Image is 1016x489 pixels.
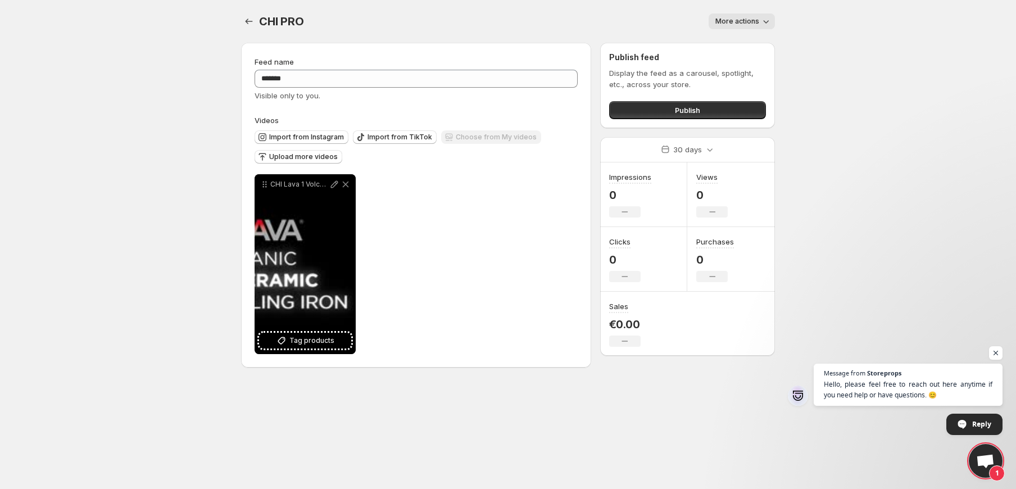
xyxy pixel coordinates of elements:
span: Import from TikTok [368,133,432,142]
p: CHI Lava 1 Volcanic Lava Ceramic Hairstyling Iron - Tool Tour [270,180,329,189]
p: 0 [609,253,641,266]
span: 1 [989,465,1005,481]
span: Upload more videos [269,152,338,161]
button: Tag products [259,333,351,348]
span: Hello, please feel free to reach out here anytime if you need help or have questions. 😊 [824,379,992,400]
span: Videos [255,116,279,125]
div: CHI Lava 1 Volcanic Lava Ceramic Hairstyling Iron - Tool TourTag products [255,174,356,354]
span: CHI PRO [259,15,304,28]
button: Settings [241,13,257,29]
p: 0 [696,253,734,266]
span: Feed name [255,57,294,66]
h3: Impressions [609,171,651,183]
button: Upload more videos [255,150,342,164]
span: Import from Instagram [269,133,344,142]
h3: Sales [609,301,628,312]
span: Tag products [289,335,334,346]
div: Open chat [969,444,1003,478]
span: Reply [972,414,991,434]
button: More actions [709,13,775,29]
span: More actions [715,17,759,26]
h2: Publish feed [609,52,766,63]
p: Display the feed as a carousel, spotlight, etc., across your store. [609,67,766,90]
p: 0 [696,188,728,202]
h3: Views [696,171,718,183]
h3: Clicks [609,236,631,247]
button: Publish [609,101,766,119]
span: Message from [824,370,865,376]
p: 0 [609,188,651,202]
p: 30 days [673,144,702,155]
button: Import from TikTok [353,130,437,144]
button: Import from Instagram [255,130,348,144]
span: Visible only to you. [255,91,320,100]
span: Publish [675,105,700,116]
h3: Purchases [696,236,734,247]
span: Storeprops [867,370,901,376]
p: €0.00 [609,318,641,331]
